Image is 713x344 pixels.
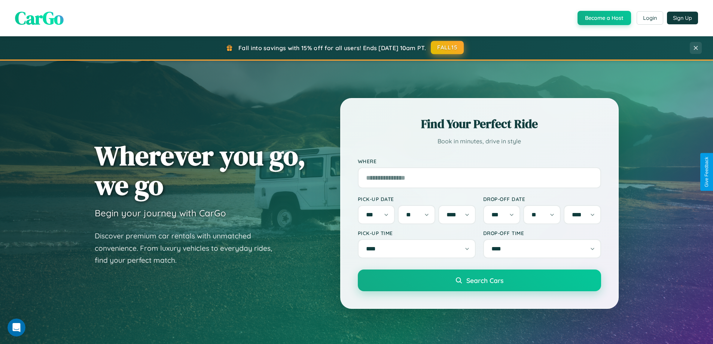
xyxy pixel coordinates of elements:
label: Drop-off Date [483,196,601,202]
label: Drop-off Time [483,230,601,236]
div: Give Feedback [704,157,709,187]
p: Discover premium car rentals with unmatched convenience. From luxury vehicles to everyday rides, ... [95,230,282,267]
label: Pick-up Date [358,196,476,202]
span: CarGo [15,6,64,30]
span: Search Cars [466,276,503,284]
iframe: Intercom live chat [7,319,25,337]
p: Book in minutes, drive in style [358,136,601,147]
h3: Begin your journey with CarGo [95,207,226,219]
button: Search Cars [358,270,601,291]
span: Fall into savings with 15% off for all users! Ends [DATE] 10am PT. [238,44,426,52]
button: FALL15 [431,41,464,54]
h1: Wherever you go, we go [95,141,306,200]
button: Become a Host [578,11,631,25]
button: Sign Up [667,12,698,24]
label: Pick-up Time [358,230,476,236]
label: Where [358,158,601,164]
button: Login [637,11,663,25]
h2: Find Your Perfect Ride [358,116,601,132]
